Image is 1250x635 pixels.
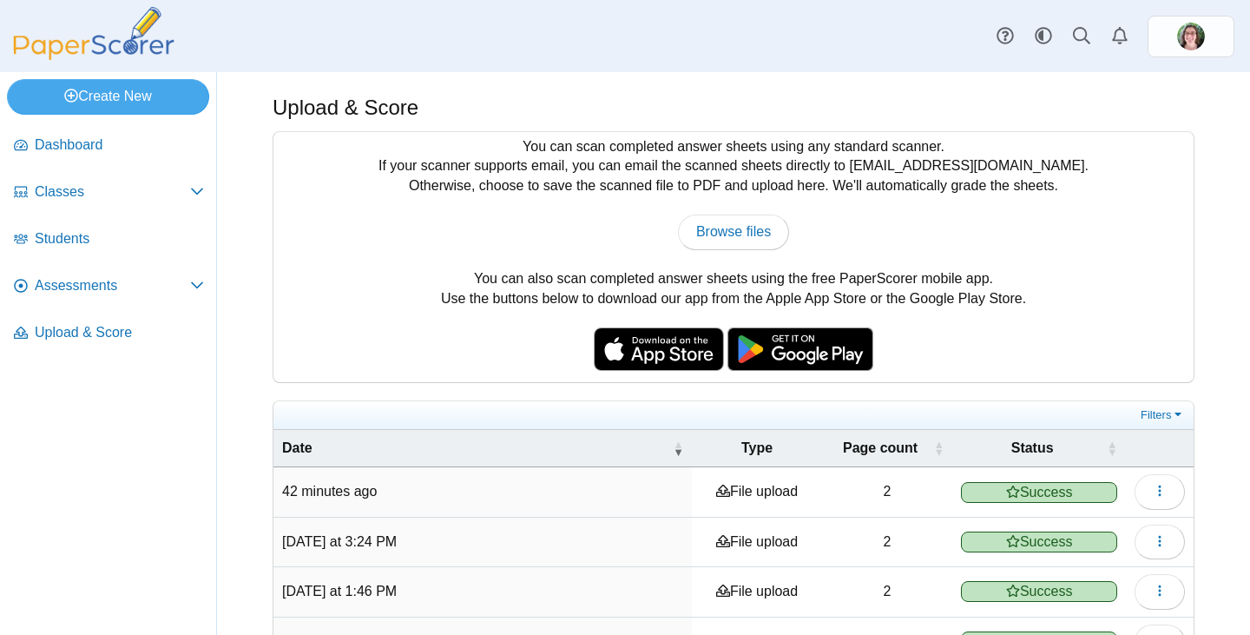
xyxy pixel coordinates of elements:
a: Filters [1136,407,1189,424]
a: PaperScorer [7,48,181,63]
img: google-play-badge.png [727,327,873,371]
a: Students [7,219,211,261]
td: 2 [822,518,953,567]
a: Alerts [1101,17,1139,56]
span: Page count : Activate to sort [933,440,944,457]
a: Classes [7,172,211,214]
span: Upload & Score [35,323,204,342]
a: Create New [7,79,209,114]
span: Students [35,229,204,248]
h1: Upload & Score [273,93,418,122]
span: Page count [831,439,931,458]
img: apple-store-badge.svg [594,327,724,371]
span: Classes [35,182,190,202]
span: Brooke Kelly [1177,23,1205,50]
span: Browse files [696,224,771,239]
td: File upload [692,567,821,617]
td: 2 [822,467,953,517]
time: Oct 11, 2025 at 3:50 PM [282,484,377,499]
div: You can scan completed answer sheets using any standard scanner. If your scanner supports email, ... [273,132,1194,382]
span: Date [282,439,669,458]
td: File upload [692,518,821,567]
a: Assessments [7,266,211,308]
a: Browse files [678,215,789,249]
time: Oct 10, 2025 at 1:46 PM [282,584,397,599]
td: 2 [822,567,953,617]
span: Success [961,482,1117,503]
span: Type [701,439,812,458]
span: Status [961,439,1103,458]
a: ps.jIrQeq6sXhOn61F0 [1148,16,1234,57]
span: Date : Activate to remove sorting [673,440,683,457]
a: Upload & Score [7,313,211,354]
img: PaperScorer [7,7,181,60]
span: Success [961,532,1117,552]
time: Oct 11, 2025 at 3:24 PM [282,534,397,549]
span: Dashboard [35,136,204,155]
td: File upload [692,467,821,517]
a: Dashboard [7,125,211,167]
span: Assessments [35,276,190,295]
span: Status : Activate to sort [1107,440,1117,457]
span: Success [961,581,1117,602]
img: ps.jIrQeq6sXhOn61F0 [1177,23,1205,50]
